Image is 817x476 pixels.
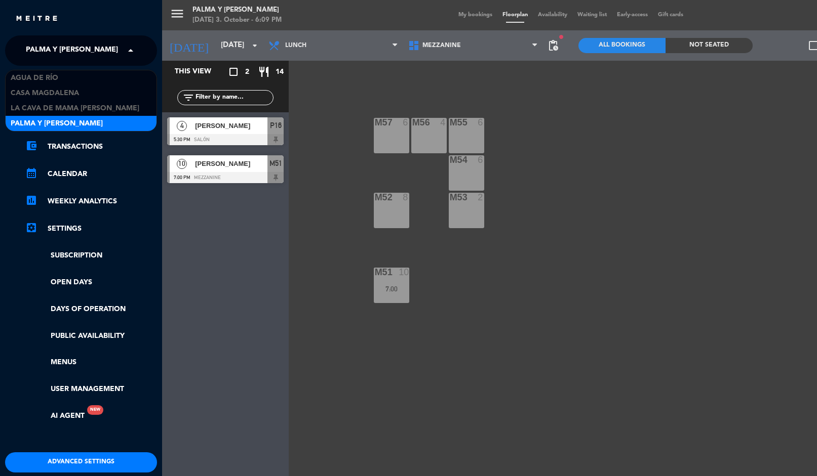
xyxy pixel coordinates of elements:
a: User Management [25,383,157,395]
div: New [87,405,103,415]
span: M51 [269,157,282,169]
span: 2 [245,66,249,78]
span: [PERSON_NAME] [195,158,267,169]
a: Menus [25,357,157,368]
a: account_balance_walletTransactions [25,141,157,153]
span: 14 [276,66,284,78]
span: Palma y [PERSON_NAME] [11,118,103,129]
i: crop_square [227,66,240,78]
span: La Cava de Mama [PERSON_NAME] [11,103,139,114]
i: account_balance_wallet [25,140,37,152]
i: calendar_month [25,167,37,179]
span: Palma y [PERSON_NAME] [26,40,118,61]
i: assessment [25,194,37,206]
a: Subscription [25,250,157,262]
span: [PERSON_NAME] [195,120,267,131]
a: Days of operation [25,304,157,315]
i: restaurant [258,66,270,78]
div: This view [167,66,235,78]
span: Casa Magdalena [11,88,79,99]
a: Settings [25,223,157,235]
a: Public availability [25,330,157,342]
span: 4 [177,121,187,131]
span: P16 [270,119,282,132]
span: 10 [177,159,187,169]
a: AI AgentNew [25,410,85,422]
a: assessmentWeekly Analytics [25,195,157,207]
i: settings_applications [25,222,37,234]
input: Filter by name... [194,92,273,103]
i: filter_list [182,92,194,104]
span: Agua de río [11,72,58,84]
img: MEITRE [15,15,58,23]
button: Advanced settings [5,452,157,472]
a: calendar_monthCalendar [25,168,157,180]
a: Open Days [25,277,157,288]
